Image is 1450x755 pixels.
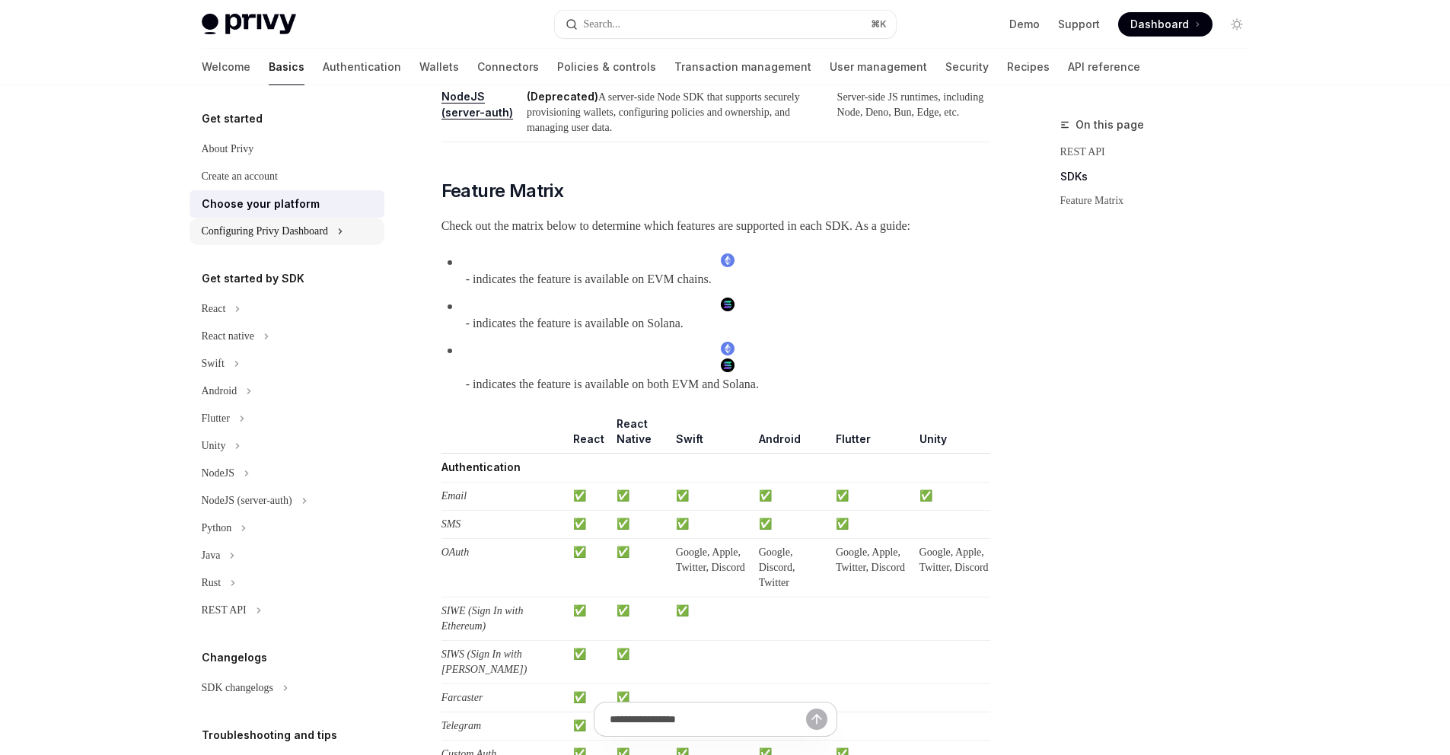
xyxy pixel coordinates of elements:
[202,464,235,483] div: NodeJS
[441,296,990,334] li: - indicates the feature is available on Solana.
[830,511,913,539] td: ✅
[610,483,670,511] td: ✅
[557,49,656,85] a: Policies & controls
[441,340,990,395] li: - indicates the feature is available on both EVM and Solana.
[1060,140,1261,164] a: REST API
[202,110,263,128] h5: Get started
[202,648,267,667] h5: Changelogs
[419,49,459,85] a: Wallets
[190,135,384,163] a: About Privy
[190,218,384,245] button: Toggle Configuring Privy Dashboard section
[584,15,621,33] div: Search...
[567,684,610,712] td: ✅
[202,327,255,346] div: React native
[610,641,670,684] td: ✅
[1076,116,1144,134] span: On this page
[670,511,753,539] td: ✅
[202,300,226,318] div: React
[202,382,237,400] div: Android
[674,49,811,85] a: Transaction management
[871,18,887,30] span: ⌘ K
[202,601,247,620] div: REST API
[190,190,384,218] a: Choose your platform
[913,539,990,597] td: Google, Apple, Twitter, Discord
[202,269,304,288] h5: Get started by SDK
[830,416,913,454] th: Flutter
[441,215,990,237] span: Check out the matrix below to determine which features are supported in each SDK. As a guide:
[202,546,221,565] div: Java
[1225,12,1249,37] button: Toggle dark mode
[477,49,539,85] a: Connectors
[567,641,610,684] td: ✅
[441,490,467,502] em: Email
[190,323,384,350] button: Toggle React native section
[190,597,384,624] button: Toggle REST API section
[721,358,735,372] img: solana.png
[202,49,250,85] a: Welcome
[441,460,521,473] strong: Authentication
[202,195,320,213] div: Choose your platform
[610,597,670,641] td: ✅
[441,252,990,290] li: - indicates the feature is available on EVM chains.
[567,483,610,511] td: ✅
[913,416,990,454] th: Unity
[670,597,753,641] td: ✅
[521,83,831,142] td: A server-side Node SDK that supports securely provisioning wallets, configuring policies and owne...
[567,597,610,641] td: ✅
[831,83,990,142] td: Server-side JS runtimes, including Node, Deno, Bun, Edge, etc.
[567,416,610,454] th: React
[913,483,990,511] td: ✅
[1007,49,1050,85] a: Recipes
[1068,49,1140,85] a: API reference
[753,511,830,539] td: ✅
[441,90,513,119] a: NodeJS (server-auth)
[721,253,735,267] img: ethereum.png
[1118,12,1213,37] a: Dashboard
[190,514,384,542] button: Toggle Python section
[202,574,221,592] div: Rust
[670,483,753,511] td: ✅
[202,140,254,158] div: About Privy
[190,295,384,323] button: Toggle React section
[753,483,830,511] td: ✅
[830,539,913,597] td: Google, Apple, Twitter, Discord
[190,542,384,569] button: Toggle Java section
[202,409,230,428] div: Flutter
[721,342,735,355] img: ethereum.png
[555,11,896,38] button: Open search
[753,539,830,597] td: Google, Discord, Twitter
[190,460,384,487] button: Toggle NodeJS section
[610,702,806,736] input: Ask a question...
[190,377,384,405] button: Toggle Android section
[323,49,401,85] a: Authentication
[670,416,753,454] th: Swift
[202,222,328,241] div: Configuring Privy Dashboard
[202,167,278,186] div: Create an account
[190,163,384,190] a: Create an account
[202,726,337,744] h5: Troubleshooting and tips
[441,605,524,632] em: SIWE (Sign In with Ethereum)
[830,49,927,85] a: User management
[202,14,296,35] img: light logo
[441,179,564,203] span: Feature Matrix
[441,518,461,530] em: SMS
[202,492,292,510] div: NodeJS (server-auth)
[753,416,830,454] th: Android
[202,437,226,455] div: Unity
[610,539,670,597] td: ✅
[190,569,384,597] button: Toggle Rust section
[441,692,483,703] em: Farcaster
[190,674,384,702] button: Toggle SDK changelogs section
[202,519,232,537] div: Python
[441,546,470,558] em: OAuth
[1058,17,1100,32] a: Support
[441,648,527,675] em: SIWS (Sign In with [PERSON_NAME])
[1060,164,1261,189] a: SDKs
[945,49,989,85] a: Security
[670,539,753,597] td: Google, Apple, Twitter, Discord
[202,355,225,373] div: Swift
[806,709,827,730] button: Send message
[202,679,274,697] div: SDK changelogs
[269,49,304,85] a: Basics
[190,432,384,460] button: Toggle Unity section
